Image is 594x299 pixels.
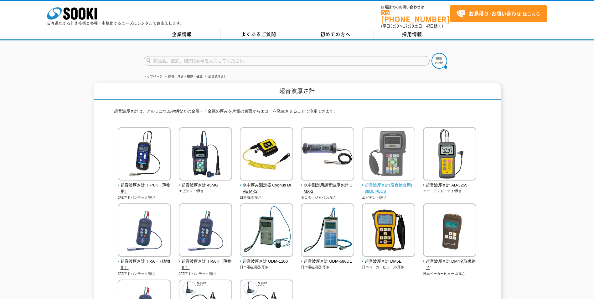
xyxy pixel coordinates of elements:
a: 超音波厚さ計 TI-70K（薄物用） [118,176,171,195]
a: 超音波厚さ計 45MG [179,176,232,189]
span: 17:30 [403,23,414,29]
p: JFEアドバンテック/厚さ [179,271,232,276]
span: (平日 ～ 土日、祝日除く) [381,23,443,29]
p: 日本ベーカーヒューズ/厚さ [362,265,416,270]
span: 超音波厚さ計 TI-70K（薄物用） [118,182,171,195]
p: 日本海洋/厚さ [240,195,293,200]
img: 超音波厚さ計(腐食検査用) 38DL PLUS [362,127,415,182]
img: btn_search.png [431,53,447,69]
p: JFEアドバンテック/厚さ [118,271,171,276]
span: 初めての方へ [320,31,350,38]
p: エー・アンド・デイ/厚さ [423,188,477,194]
span: 超音波厚さ計 UDM-1100 [240,258,293,265]
img: 超音波厚さ計 UDM-580DL [301,203,354,258]
input: 商品名、型式、NETIS番号を入力してください [144,56,430,66]
a: 超音波厚さ計(腐食検査用) 38DL PLUS [362,176,416,195]
a: 超音波厚さ計 TI-56K（薄物用） [179,252,232,271]
a: 採用情報 [374,30,451,39]
a: 水中測定用超音波厚さ計 UMX-2 [301,176,354,195]
img: 超音波厚さ計 DM5E [362,203,415,258]
p: 日々進化する計測技術と多種・多様化するニーズにレンタルでお応えします。 [47,21,184,25]
img: 超音波厚さ計 DM4※取扱終了 [423,203,476,258]
p: 日本電磁測器/厚さ [240,265,293,270]
a: 超音波厚さ計 TI-56F（鋳物用） [118,252,171,271]
img: 超音波厚さ計 UDM-1100 [240,203,293,258]
img: 超音波厚さ計 TI-56F（鋳物用） [118,203,171,258]
a: よくあるご質問 [220,30,297,39]
span: 超音波厚さ計 TI-56F（鋳物用） [118,258,171,271]
span: 8:50 [390,23,399,29]
img: 水中測定用超音波厚さ計 UMX-2 [301,127,354,182]
a: 水中厚み測定器 Cygnus DIVE MK2 [240,176,293,195]
img: 水中厚み測定器 Cygnus DIVE MK2 [240,127,293,182]
a: トップページ [144,75,163,78]
span: はこちら [456,9,540,18]
span: 超音波厚さ計(腐食検査用) 38DL PLUS [362,182,416,195]
span: 超音波厚さ計 45MG [179,182,232,189]
p: 超音波厚さ計は、アルミニウムや鋼などの金属・非金属の厚みを片側の表面からエコーを発生させることで測定できます。 [114,108,480,118]
img: 超音波厚さ計 TI-70K（薄物用） [118,127,171,182]
p: エビデント/厚さ [179,188,232,194]
span: お電話でのお問い合わせは [381,5,450,9]
span: 超音波厚さ計 DM5E [362,258,416,265]
a: 超音波厚さ計 UDM-1100 [240,252,293,265]
p: 日本電磁測器/厚さ [301,265,354,270]
img: 超音波厚さ計 45MG [179,127,232,182]
a: 初めての方へ [297,30,374,39]
span: 水中測定用超音波厚さ計 UMX-2 [301,182,354,195]
h1: 超音波厚さ計 [94,83,501,100]
img: 超音波厚さ計 TI-56K（薄物用） [179,203,232,258]
a: 超音波厚さ計 DM5E [362,252,416,265]
p: 日本ベーカーヒューズ/厚さ [423,271,477,276]
span: 超音波厚さ計 AD-3255 [423,182,477,189]
li: 超音波厚さ計 [204,73,227,80]
a: 超音波厚さ計 AD-3255 [423,176,477,189]
a: 探傷・厚さ・膜厚・硬度 [168,75,203,78]
span: 超音波厚さ計 UDM-580DL [301,258,354,265]
p: エビデント/厚さ [362,195,416,200]
span: 超音波厚さ計 DM4※取扱終了 [423,258,477,271]
a: お見積り･お問い合わせはこちら [450,5,547,22]
a: 超音波厚さ計 DM4※取扱終了 [423,252,477,271]
p: ダコタ・ジャパン/厚さ [301,195,354,200]
span: 超音波厚さ計 TI-56K（薄物用） [179,258,232,271]
a: 企業情報 [144,30,220,39]
img: 超音波厚さ計 AD-3255 [423,127,476,182]
span: 水中厚み測定器 Cygnus DIVE MK2 [240,182,293,195]
a: 超音波厚さ計 UDM-580DL [301,252,354,265]
p: JFEアドバンテック/厚さ [118,195,171,200]
a: [PHONE_NUMBER] [381,10,450,23]
strong: お見積り･お問い合わせ [469,10,521,17]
